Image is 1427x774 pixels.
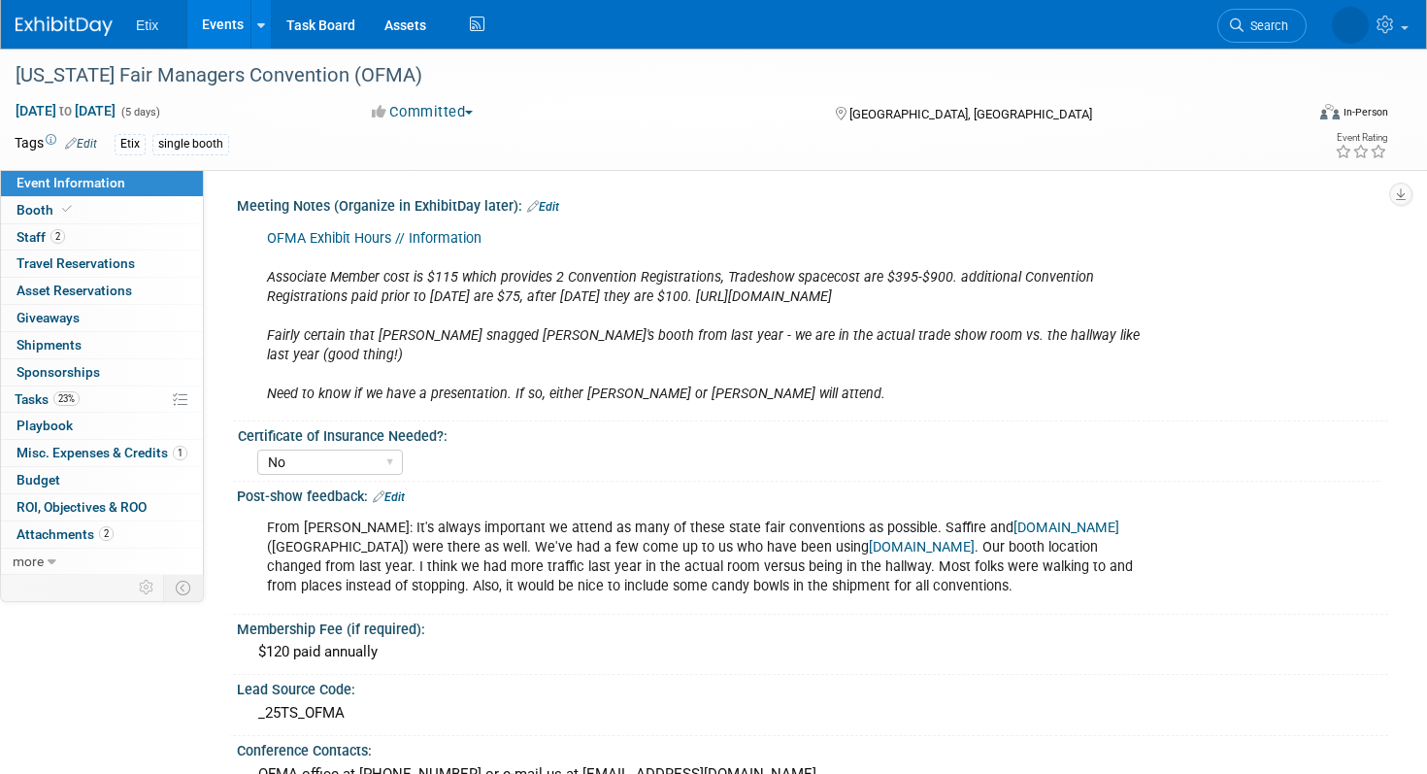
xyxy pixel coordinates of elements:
img: Maddie Warren (Snider) [1332,7,1369,44]
a: Tasks23% [1,387,203,413]
span: Search [1244,18,1288,33]
i: Fairly certain that [PERSON_NAME] snagged [PERSON_NAME]'s booth from last year - we are in the ac... [267,327,1140,363]
span: Playbook [17,418,73,433]
a: [DOMAIN_NAME] [869,539,975,555]
a: OFMA Exhibit Hours // Information [267,230,481,247]
span: 1 [173,446,187,460]
div: From [PERSON_NAME]: It's always important we attend as many of these state fair conventions as po... [253,509,1167,606]
img: ExhibitDay [16,17,113,36]
div: Event Format [1183,101,1388,130]
span: Etix [136,17,158,33]
a: Booth [1,197,203,223]
td: Toggle Event Tabs [164,575,204,600]
a: Sponsorships [1,359,203,386]
i: Booth reservation complete [62,204,72,215]
a: Giveaways [1,305,203,331]
span: more [13,554,44,569]
div: In-Person [1343,105,1388,119]
span: Misc. Expenses & Credits [17,445,187,460]
span: [GEOGRAPHIC_DATA], [GEOGRAPHIC_DATA] [849,107,1092,121]
div: $120 paid annually [251,637,1374,667]
div: Membership Fee (if required): [237,615,1388,639]
span: ROI, Objectives & ROO [17,499,147,515]
div: Post-show feedback: [237,482,1388,507]
div: Etix [115,134,146,154]
span: 2 [50,229,65,244]
i: Associate Member cost is $115 which provides 2 Convention Registrations, Tradeshow spacecost are ... [267,269,1094,305]
a: more [1,549,203,575]
span: Attachments [17,526,114,542]
a: Edit [527,200,559,214]
a: Asset Reservations [1,278,203,304]
a: [DOMAIN_NAME] [1013,520,1119,536]
span: Booth [17,202,76,218]
td: Tags [15,133,97,155]
span: Staff [17,229,65,245]
div: single booth [152,134,229,154]
span: to [56,103,75,118]
div: Conference Contacts: [237,736,1388,760]
div: Meeting Notes (Organize in ExhibitDay later): [237,191,1388,217]
span: Travel Reservations [17,255,135,271]
i: Need to know if we have a presentation. If so, either [PERSON_NAME] or [PERSON_NAME] will attend. [267,386,885,402]
td: Personalize Event Tab Strip [130,575,164,600]
span: 2 [99,526,114,541]
span: [DATE] [DATE] [15,102,116,119]
span: Shipments [17,337,82,353]
a: Search [1217,9,1307,43]
img: Format-Inperson.png [1320,104,1340,119]
a: Event Information [1,170,203,196]
a: Shipments [1,332,203,358]
div: _25TS_OFMA [251,698,1374,728]
span: Budget [17,472,60,488]
div: Certificate of Insurance Needed?: [238,421,1379,446]
span: (5 days) [119,106,160,118]
a: Edit [373,490,405,504]
span: Sponsorships [17,364,100,380]
button: Committed [365,102,481,122]
span: Tasks [15,391,80,407]
div: [US_STATE] Fair Managers Convention (OFMA) [9,58,1272,93]
a: Staff2 [1,224,203,251]
a: Attachments2 [1,522,203,548]
div: Event Rating [1335,133,1387,143]
span: 23% [53,391,80,406]
a: ROI, Objectives & ROO [1,494,203,521]
span: Giveaways [17,310,80,325]
a: Travel Reservations [1,251,203,277]
a: Edit [65,137,97,151]
a: Misc. Expenses & Credits1 [1,440,203,466]
span: Asset Reservations [17,283,132,298]
span: Event Information [17,175,125,190]
a: Budget [1,467,203,493]
div: Lead Source Code: [237,675,1388,699]
a: Playbook [1,413,203,439]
